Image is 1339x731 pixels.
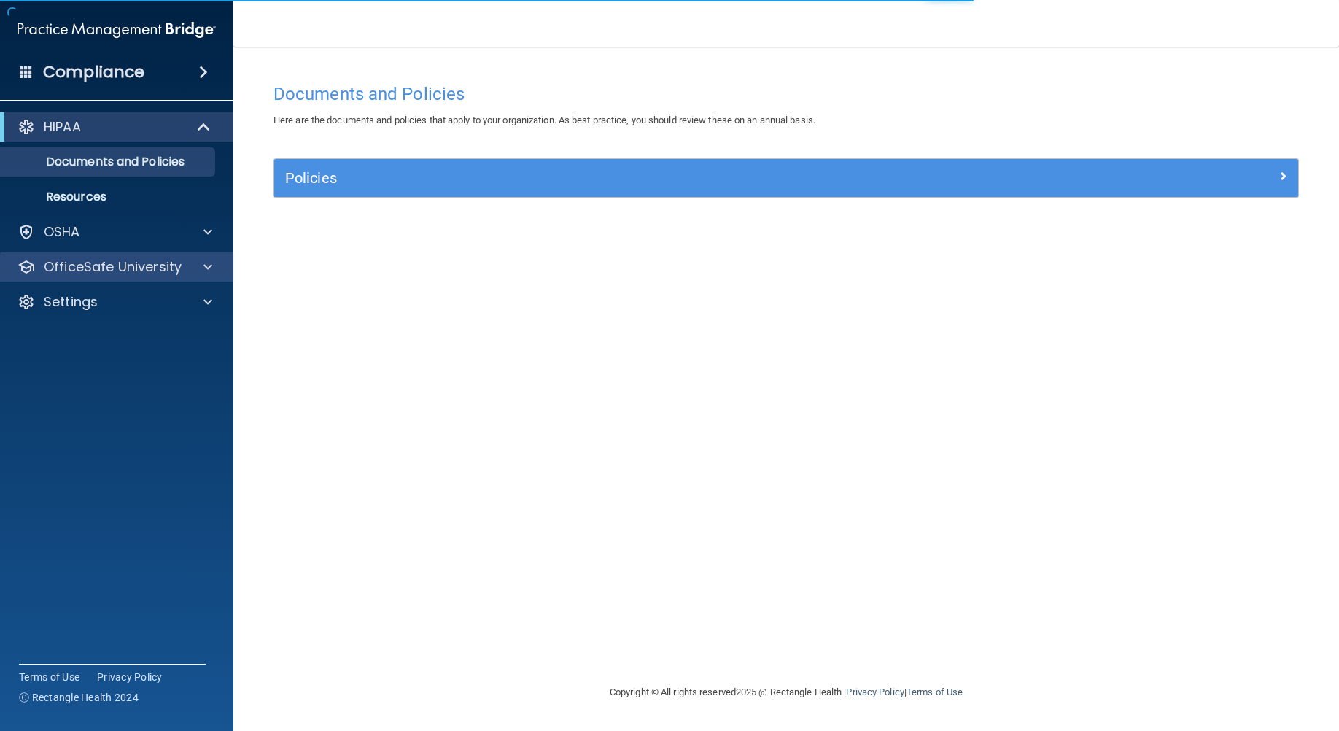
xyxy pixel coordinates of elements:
span: Here are the documents and policies that apply to your organization. As best practice, you should... [273,115,815,125]
a: Privacy Policy [846,686,904,697]
a: OSHA [18,223,212,241]
p: Settings [44,293,98,311]
h4: Documents and Policies [273,85,1299,104]
p: Resources [9,190,209,204]
a: Privacy Policy [97,670,163,684]
h5: Policies [285,170,1031,186]
a: HIPAA [18,118,211,136]
a: Policies [285,166,1287,190]
h4: Compliance [43,62,144,82]
img: PMB logo [18,15,216,45]
a: Terms of Use [907,686,963,697]
iframe: Drift Widget Chat Controller [1087,627,1321,686]
a: Settings [18,293,212,311]
a: OfficeSafe University [18,258,212,276]
span: Ⓒ Rectangle Health 2024 [19,690,139,705]
p: OSHA [44,223,80,241]
p: OfficeSafe University [44,258,182,276]
p: Documents and Policies [9,155,209,169]
p: HIPAA [44,118,81,136]
a: Terms of Use [19,670,79,684]
div: Copyright © All rights reserved 2025 @ Rectangle Health | | [520,669,1052,716]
